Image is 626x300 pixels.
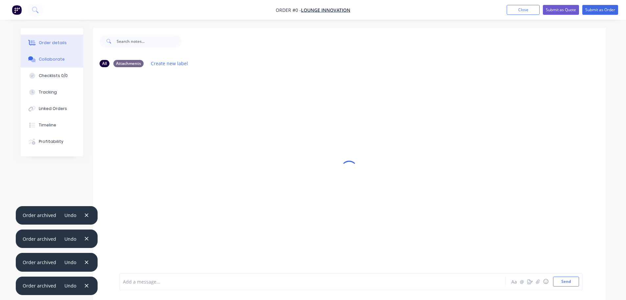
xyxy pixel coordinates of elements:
button: Timeline [21,117,83,133]
button: Aa [510,278,518,286]
a: Lounge Innovation [301,7,350,13]
button: Profitability [21,133,83,150]
button: Undo [61,234,80,243]
div: Profitability [39,139,63,145]
div: Linked Orders [39,106,67,112]
div: Checklists 0/0 [39,73,68,79]
div: Collaborate [39,56,65,62]
img: Factory [12,5,22,15]
button: Order details [21,35,83,51]
button: Close [507,5,540,15]
button: Tracking [21,84,83,100]
div: Tracking [39,89,57,95]
button: Checklists 0/0 [21,68,83,84]
div: Order archived [23,259,56,266]
div: Order archived [23,235,56,242]
button: Undo [61,258,80,267]
button: Undo [61,281,80,290]
span: Order #0 - [276,7,301,13]
div: Order archived [23,282,56,289]
button: @ [518,278,526,286]
button: Collaborate [21,51,83,68]
div: Timeline [39,122,56,128]
button: Linked Orders [21,100,83,117]
button: Undo [61,211,80,220]
button: ☺ [542,278,550,286]
button: Submit as Order [582,5,618,15]
div: Order details [39,40,67,46]
button: Submit as Quote [543,5,579,15]
div: Order archived [23,212,56,219]
button: Send [553,277,579,286]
